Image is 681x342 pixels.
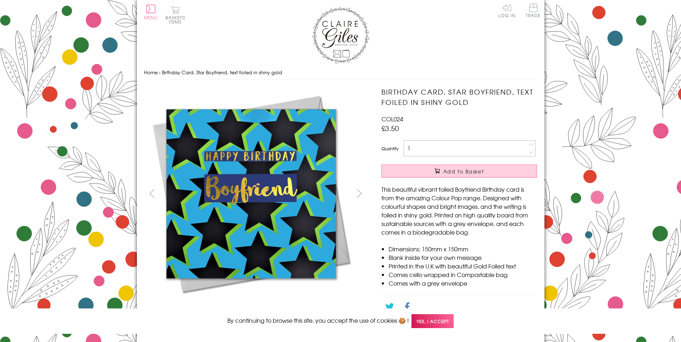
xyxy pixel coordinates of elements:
li: Comes with a grey envelope [389,279,537,287]
li: Printed in the U.K with beautiful Gold Foiled text [389,262,537,270]
span: Birthday Card, Star Boyfriend, text foiled in shiny gold [162,69,282,76]
a: Trade [526,4,541,19]
button: Add to Basket [381,165,537,178]
h1: Birthday Card, Star Boyfriend, text foiled in shiny gold [381,87,537,107]
button: next [351,185,367,201]
span: 0 items [169,14,185,25]
span: › [159,69,161,76]
p: This beautiful vibrant foiled Boyfriend Birthday card is from the amazing Colour Pop range. Desig... [381,185,537,236]
li: Comes cello wrapped in Compostable bag [389,270,537,279]
span: Yes, I accept [411,314,454,328]
a: Home [144,69,158,76]
button: prev [144,185,160,201]
span: Menu [144,14,158,21]
img: Claire Giles Greetings Cards [312,7,369,64]
li: Blank inside for your own message [389,253,537,262]
button: Menu [144,5,158,20]
li: Dimensions: 150mm x 150mm [389,245,537,253]
img: Birthday Card, Star Boyfriend, text foiled in shiny gold [367,87,582,301]
span: Add to Basket [443,168,484,175]
a: Log In [498,4,515,17]
label: Quantity [381,145,399,152]
span: Trade [526,4,541,17]
span: £3.50 [381,123,399,133]
img: Birthday Card, Star Boyfriend, text foiled in shiny gold [144,87,358,301]
nav: breadcrumbs [144,65,537,80]
span: COL024 [381,115,403,123]
button: Basket0 items [166,6,185,24]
